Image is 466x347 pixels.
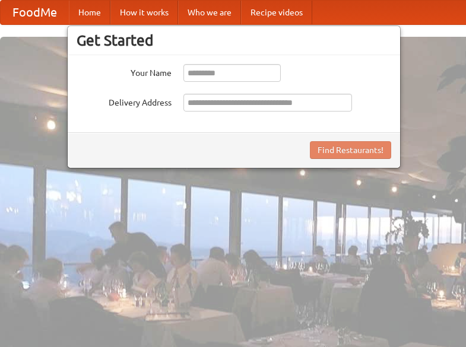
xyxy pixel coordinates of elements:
[69,1,110,24] a: Home
[77,94,172,109] label: Delivery Address
[77,31,391,49] h3: Get Started
[77,64,172,79] label: Your Name
[178,1,241,24] a: Who we are
[310,141,391,159] button: Find Restaurants!
[1,1,69,24] a: FoodMe
[110,1,178,24] a: How it works
[241,1,312,24] a: Recipe videos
